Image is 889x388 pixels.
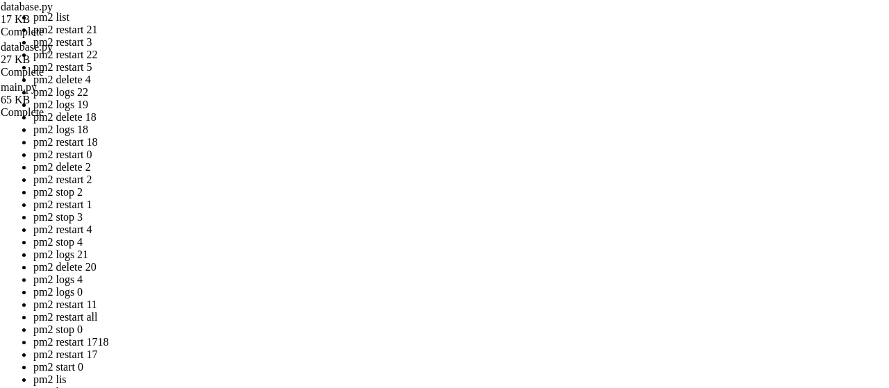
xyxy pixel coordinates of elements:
[1,53,140,66] div: 27 KB
[6,133,709,145] x-row: root@big-country:~# pm
[1,41,53,53] span: database.py
[6,75,709,87] x-row: This system has been minimized by removing packages and content that are
[1,106,140,119] div: Complete
[1,81,140,106] span: main.py
[6,121,709,133] x-row: Last login: [DATE] from [TECHNICAL_ID]
[6,110,709,121] x-row: To restore this content, you can run the 'unminimize' command.
[6,52,709,64] x-row: * Support: [URL][DOMAIN_NAME]
[1,94,140,106] div: 65 KB
[6,6,709,17] x-row: Welcome to Ubuntu 22.04.5 LTS (GNU/Linux 5.15.0-144-generic x86_64)
[135,133,140,145] div: (22, 11)
[1,26,140,38] div: Complete
[1,66,140,78] div: Complete
[6,87,709,99] x-row: not required on a system that users do not log into.
[1,81,37,93] span: main.py
[6,28,709,40] x-row: * Documentation: [URL][DOMAIN_NAME]
[1,1,140,26] span: database.py
[6,40,709,52] x-row: * Management: [URL][DOMAIN_NAME]
[1,1,53,12] span: database.py
[1,41,140,66] span: database.py
[1,13,140,26] div: 17 KB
